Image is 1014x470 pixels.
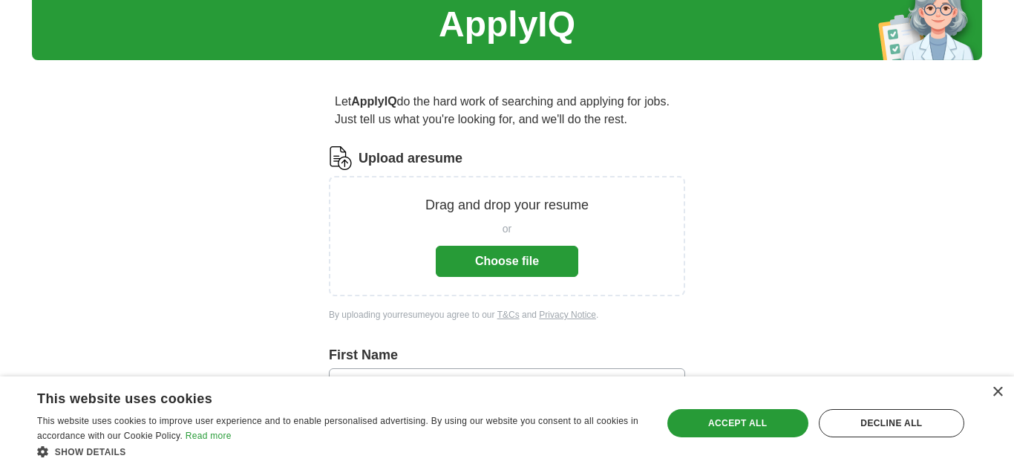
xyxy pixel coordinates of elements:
[436,246,578,277] button: Choose file
[503,221,511,237] span: or
[37,444,643,459] div: Show details
[329,308,685,322] div: By uploading your resume you agree to our and .
[539,310,596,320] a: Privacy Notice
[329,87,685,134] p: Let do the hard work of searching and applying for jobs. Just tell us what you're looking for, an...
[37,385,606,408] div: This website uses cookies
[37,416,638,441] span: This website uses cookies to improve user experience and to enable personalised advertising. By u...
[992,387,1003,398] div: Close
[359,148,462,169] label: Upload a resume
[667,409,808,437] div: Accept all
[329,146,353,170] img: CV Icon
[329,345,685,365] label: First Name
[55,447,126,457] span: Show details
[186,431,232,441] a: Read more, opens a new window
[425,195,589,215] p: Drag and drop your resume
[351,95,396,108] strong: ApplyIQ
[819,409,964,437] div: Decline all
[497,310,520,320] a: T&Cs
